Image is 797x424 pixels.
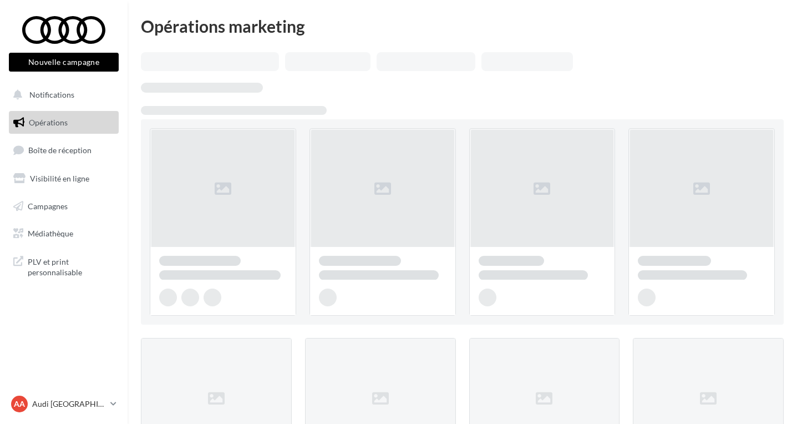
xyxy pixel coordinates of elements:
[7,83,116,107] button: Notifications
[7,111,121,134] a: Opérations
[141,18,784,34] div: Opérations marketing
[28,201,68,210] span: Campagnes
[29,118,68,127] span: Opérations
[7,222,121,245] a: Médiathèque
[29,90,74,99] span: Notifications
[7,167,121,190] a: Visibilité en ligne
[9,393,119,415] a: AA Audi [GEOGRAPHIC_DATA]
[28,145,92,155] span: Boîte de réception
[32,398,106,410] p: Audi [GEOGRAPHIC_DATA]
[14,398,25,410] span: AA
[28,229,73,238] span: Médiathèque
[28,254,114,278] span: PLV et print personnalisable
[9,53,119,72] button: Nouvelle campagne
[7,195,121,218] a: Campagnes
[7,250,121,282] a: PLV et print personnalisable
[30,174,89,183] span: Visibilité en ligne
[7,138,121,162] a: Boîte de réception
